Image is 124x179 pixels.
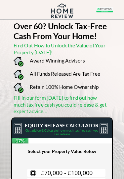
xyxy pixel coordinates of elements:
span: Award Winning Advisors [30,58,85,64]
strong: Over 60? Unlock Tax-Free Cash From Your Home! [14,21,107,41]
span: All Funds Released Are Tax Free [30,71,101,77]
span: Retain 100% Home Ownership [30,84,99,90]
span: £70,000 - £100,000 [41,169,93,177]
span: Get advice & Calculate how much tax free cash you can release [25,128,98,136]
span: EQUITY RELEASE CALCULATOR [25,122,98,129]
span: Select your Property Value Below [28,148,96,154]
span: 17% [12,138,29,143]
span: Fill in our form [DATE] to find out how much tax free cash you could release & get expert advice... [14,95,106,115]
span: Find Out How to Unlock the Value of Your Property [DATE]! [14,42,105,55]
